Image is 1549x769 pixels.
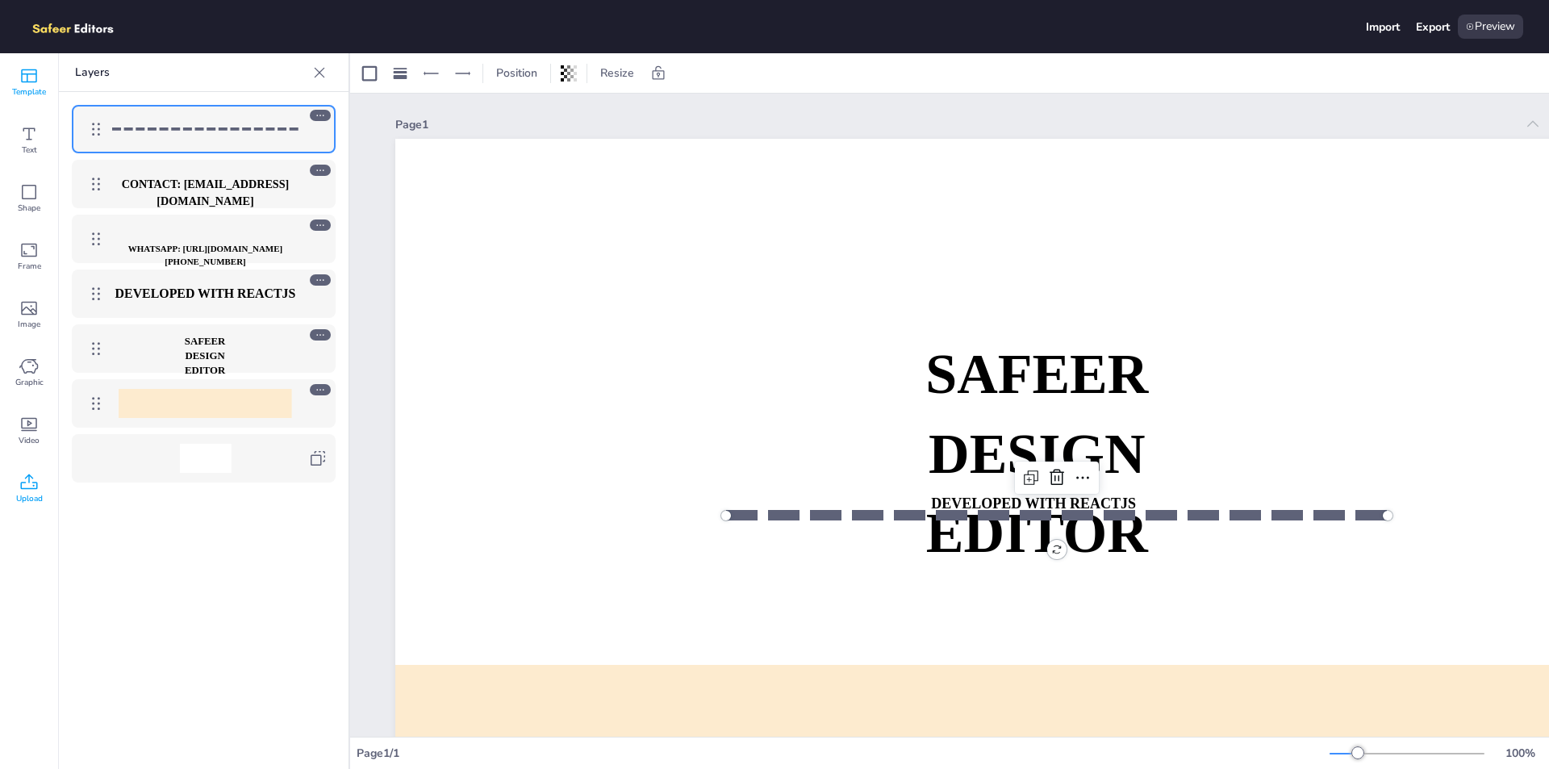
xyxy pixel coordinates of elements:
[18,260,41,273] span: Frame
[395,117,1515,132] div: Page 1
[1501,746,1539,761] div: 100 %
[122,178,290,208] strong: CONTACT: [EMAIL_ADDRESS][DOMAIN_NAME]
[19,434,40,447] span: Video
[72,324,336,373] div: SAFEERDESIGN EDITOR
[115,286,296,301] strong: DEVELOPED WITH REACTJS
[357,746,1330,761] div: Page 1 / 1
[22,144,37,157] span: Text
[75,53,307,92] p: Layers
[18,318,40,331] span: Image
[12,86,46,98] span: Template
[26,15,137,39] img: logo.png
[931,495,1136,512] strong: DEVELOPED WITH REACTJS
[1416,19,1450,35] div: Export
[1366,19,1400,35] div: Import
[1458,15,1523,39] div: Preview
[926,423,1148,564] strong: DESIGN EDITOR
[15,376,44,389] span: Graphic
[18,202,40,215] span: Shape
[16,492,43,505] span: Upload
[493,65,541,81] span: Position
[185,350,225,376] strong: DESIGN EDITOR
[185,336,226,347] strong: SAFEER
[128,244,282,267] strong: WHATSAPP: [URL][DOMAIN_NAME][PHONE_NUMBER]
[597,65,637,81] span: Resize
[925,344,1148,406] strong: SAFEER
